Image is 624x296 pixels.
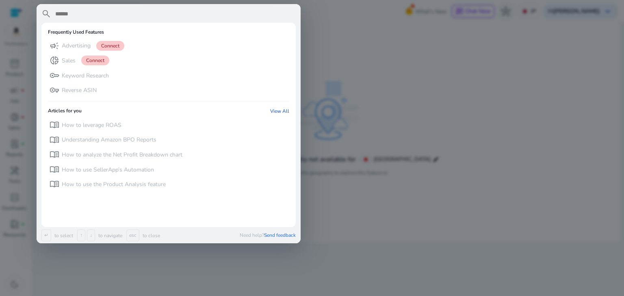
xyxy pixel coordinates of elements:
[50,150,59,159] span: menu_book
[141,232,160,239] p: to close
[41,9,51,19] span: search
[77,230,85,241] span: ↑
[81,56,109,65] span: Connect
[50,135,59,145] span: menu_book
[62,166,154,174] p: How to use SellerApp’s Automation
[50,179,59,189] span: menu_book
[62,180,166,189] p: How to use the Product Analysis feature
[96,41,124,51] span: Connect
[240,232,296,238] p: Need help?
[62,72,109,80] p: Keyword Research
[62,151,182,159] p: How to analyze the Net Profit Breakdown chart
[97,232,122,239] p: to navigate
[41,230,51,241] span: ↵
[270,108,289,114] a: View All
[62,86,97,94] p: Reverse ASIN
[62,121,121,129] p: How to leverage ROAS
[48,29,104,35] h6: Frequently Used Features
[50,56,59,65] span: donut_small
[48,108,82,114] h6: Articles for you
[50,71,59,80] span: key
[264,232,296,238] span: Send feedback
[62,42,91,50] p: Advertising
[126,230,139,241] span: esc
[50,85,59,95] span: vpn_key
[62,136,156,144] p: Understanding Amazon BPO Reports
[50,165,59,174] span: menu_book
[87,230,95,241] span: ↓
[53,232,73,239] p: to select
[50,41,59,51] span: campaign
[62,57,76,65] p: Sales
[50,120,59,130] span: menu_book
